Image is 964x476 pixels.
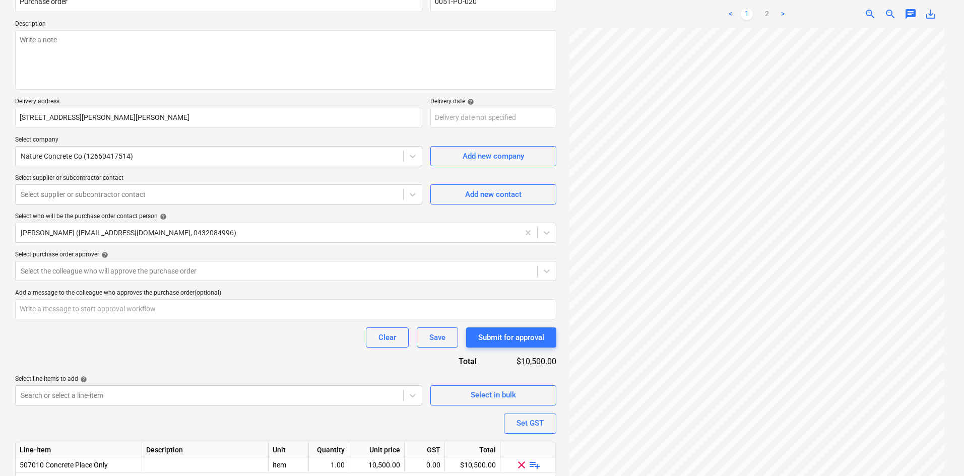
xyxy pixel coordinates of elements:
[777,8,789,20] a: Next page
[425,356,493,367] div: Total
[430,184,556,205] button: Add new contact
[761,8,773,20] a: Page 2
[925,8,937,20] span: save_alt
[405,442,445,457] div: GST
[349,442,405,457] div: Unit price
[15,174,422,184] p: Select supplier or subcontractor contact
[409,457,440,472] div: 0.00
[15,299,556,319] input: Write a message to start approval workflow
[529,458,541,470] span: playlist_add
[158,213,167,220] span: help
[504,414,556,434] button: Set GST
[884,8,896,20] span: zoom_out
[465,98,474,105] span: help
[366,327,409,348] button: Clear
[429,331,445,344] div: Save
[15,251,556,259] div: Select purchase order approver
[99,251,108,258] span: help
[725,8,737,20] a: Previous page
[466,327,556,348] button: Submit for approval
[445,457,500,472] div: $10,500.00
[430,98,556,106] div: Delivery date
[516,458,528,470] span: clear
[353,457,400,472] div: 10,500.00
[445,442,500,457] div: Total
[430,385,556,405] button: Select in bulk
[471,388,516,401] div: Select in bulk
[15,136,422,146] p: Select company
[142,442,269,457] div: Description
[864,8,876,20] span: zoom_in
[15,98,422,108] p: Delivery address
[15,289,556,297] div: Add a message to the colleague who approves the purchase order (optional)
[905,8,917,20] span: chat
[417,327,458,348] button: Save
[914,428,964,476] iframe: Chat Widget
[269,457,309,472] div: item
[269,442,309,457] div: Unit
[463,150,524,163] div: Add new company
[430,146,556,166] button: Add new company
[517,417,544,430] div: Set GST
[16,442,142,457] div: Line-item
[313,457,345,472] div: 1.00
[465,188,522,201] div: Add new contact
[20,461,108,469] span: 507010 Concrete Place Only
[15,20,556,30] p: Description
[15,375,422,383] div: Select line-items to add
[15,108,422,128] input: Delivery address
[378,331,396,344] div: Clear
[430,108,556,128] input: Delivery date not specified
[78,376,87,383] span: help
[309,442,349,457] div: Quantity
[15,213,556,221] div: Select who will be the purchase order contact person
[493,356,556,367] div: $10,500.00
[478,331,544,344] div: Submit for approval
[741,8,753,20] a: Page 1 is your current page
